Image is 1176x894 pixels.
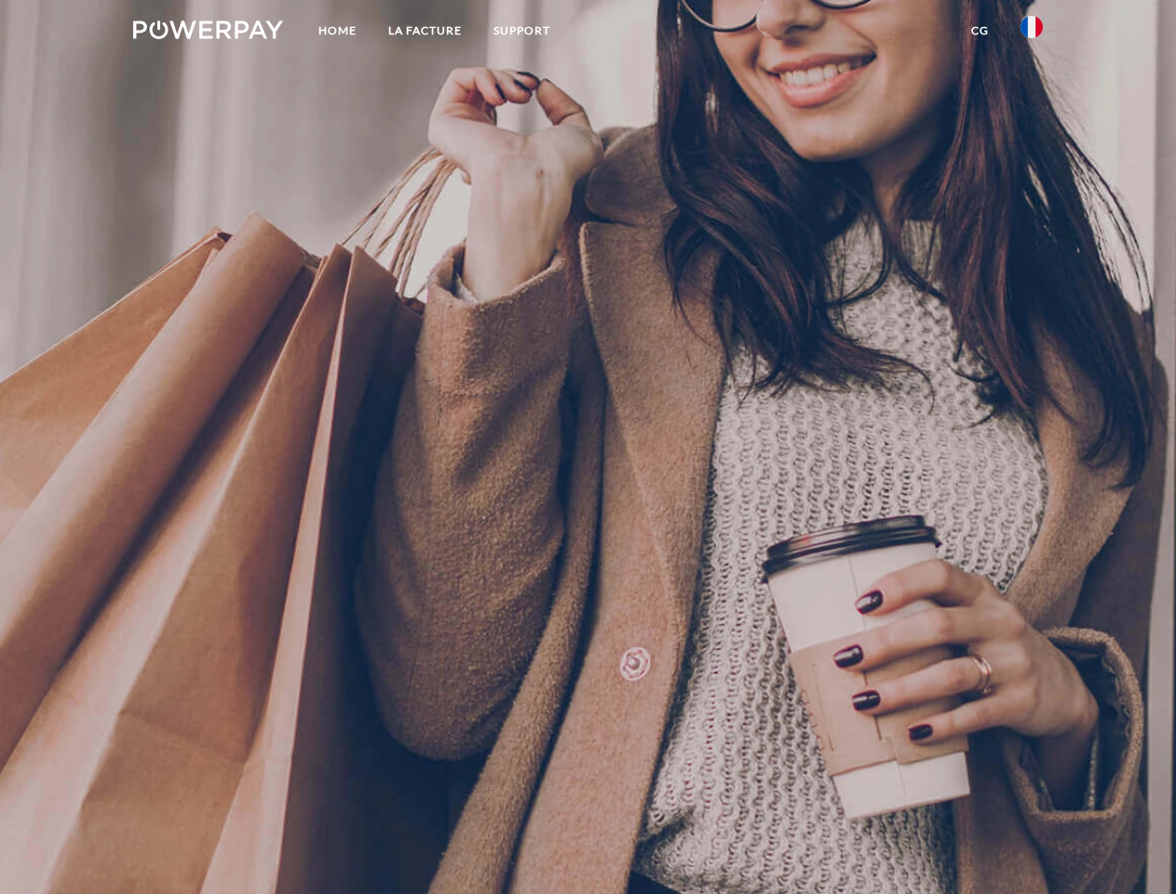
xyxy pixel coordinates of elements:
[478,14,566,47] a: Support
[955,14,1005,47] a: CG
[133,20,283,39] img: logo-powerpay-white.svg
[303,14,372,47] a: Home
[372,14,478,47] a: LA FACTURE
[1021,16,1043,38] img: fr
